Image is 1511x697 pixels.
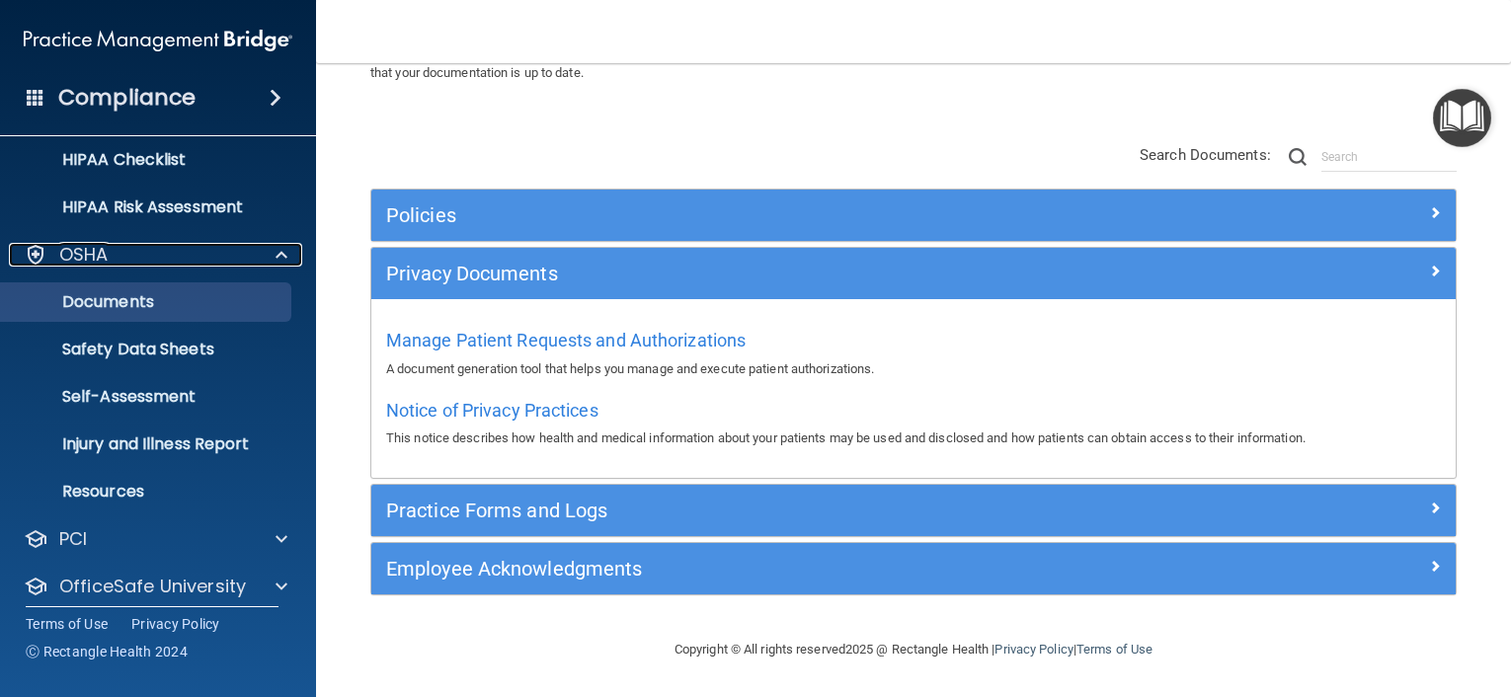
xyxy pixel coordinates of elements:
a: PCI [24,527,287,551]
h5: Policies [386,204,1170,226]
button: Open Resource Center [1433,89,1491,147]
div: Copyright © All rights reserved 2025 @ Rectangle Health | | [553,618,1274,681]
p: HIPAA Risk Assessment [13,197,282,217]
p: This notice describes how health and medical information about your patients may be used and disc... [386,426,1441,450]
img: PMB logo [24,21,292,60]
a: Terms of Use [26,614,108,634]
img: ic-search.3b580494.png [1289,148,1307,166]
span: Notice of Privacy Practices [386,400,598,421]
a: Policies [386,199,1441,231]
p: HIPAA Checklist [13,150,282,170]
p: Self-Assessment [13,387,282,407]
a: Privacy Policy [994,642,1073,657]
p: PCI [59,527,87,551]
a: Privacy Policy [131,614,220,634]
a: Terms of Use [1076,642,1153,657]
p: Documents [13,292,282,312]
a: OfficeSafe University [24,575,287,598]
input: Search [1321,142,1457,172]
h5: Privacy Documents [386,263,1170,284]
span: Manage Patient Requests and Authorizations [386,330,746,350]
p: A document generation tool that helps you manage and execute patient authorizations. [386,357,1441,381]
h5: Practice Forms and Logs [386,500,1170,521]
a: Privacy Documents [386,258,1441,289]
a: OSHA [24,243,287,267]
p: OfficeSafe University [59,575,246,598]
h4: Compliance [58,84,196,112]
p: Injury and Illness Report [13,434,282,454]
span: Search Documents: [1140,146,1271,164]
span: Ⓒ Rectangle Health 2024 [26,642,188,661]
h5: Employee Acknowledgments [386,558,1170,580]
a: Employee Acknowledgments [386,553,1441,584]
p: Safety Data Sheets [13,340,282,359]
a: Manage Patient Requests and Authorizations [386,335,746,349]
p: Resources [13,482,282,502]
a: Practice Forms and Logs [386,495,1441,526]
iframe: Drift Widget Chat Controller [1412,594,1487,669]
p: OSHA [59,243,109,267]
